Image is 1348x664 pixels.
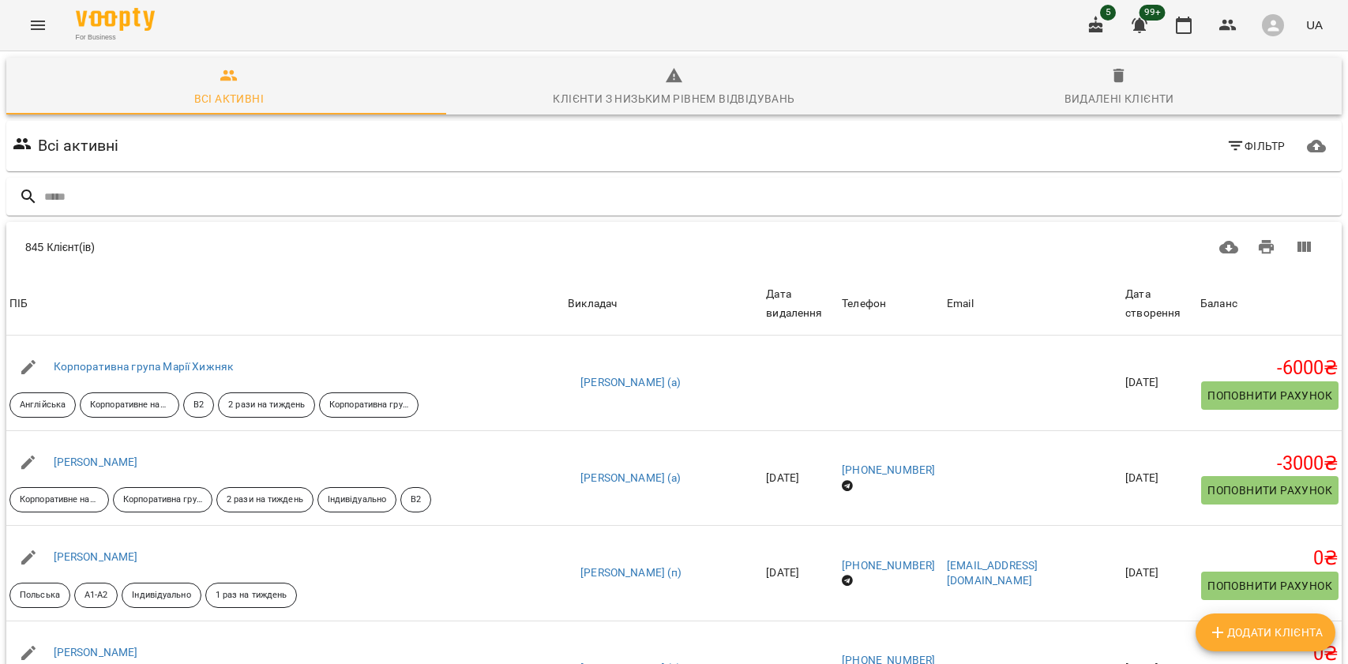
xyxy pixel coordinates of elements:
a: [PERSON_NAME] (а) [580,471,682,486]
div: 845 Клієнт(ів) [25,239,652,255]
a: [PHONE_NUMBER] [842,463,935,476]
div: A1-A2 [74,583,118,608]
button: UA [1300,10,1329,39]
button: Додати клієнта [1196,613,1335,651]
div: Англійська [9,392,76,418]
div: ПІБ [9,294,28,313]
div: Sort [9,294,28,313]
td: [DATE] [763,526,839,621]
span: 99+ [1140,5,1166,21]
span: Поповнити рахунок [1207,576,1332,595]
td: [DATE] [1122,336,1197,430]
p: Корпоративне навчання [20,493,99,507]
span: Додати клієнта [1208,623,1323,642]
h6: Всі активні [38,133,119,158]
p: Корпоративна група Хижняк [329,399,408,412]
div: Корпоративна група Брежнєва [113,487,212,512]
span: Викладач [568,294,760,313]
div: Корпоративне навчання [9,487,109,512]
span: Фільтр [1226,137,1286,156]
div: Телефон [842,294,886,313]
div: Sort [1125,285,1194,322]
td: [DATE] [1122,526,1197,621]
button: Фільтр [1220,132,1292,160]
div: Sort [1200,294,1237,313]
span: Баланс [1200,294,1339,313]
div: Дата створення [1125,285,1194,322]
td: [DATE] [763,430,839,526]
p: Корпоративне навчання [90,399,169,412]
div: Корпоративне навчання [80,392,179,418]
button: Завантажити CSV [1210,228,1248,266]
p: Індивідуально [328,493,386,507]
div: Sort [947,294,974,313]
div: 1 раз на тиждень [205,583,298,608]
p: B2 [411,493,421,507]
div: Польська [9,583,70,608]
span: ПІБ [9,294,561,313]
img: Voopty Logo [76,8,155,31]
h5: -3000 ₴ [1200,452,1339,476]
button: Поповнити рахунок [1201,381,1339,410]
div: 2 рази на тиждень [216,487,314,512]
span: Поповнити рахунок [1207,386,1332,405]
h5: -6000 ₴ [1200,356,1339,381]
div: Дата видалення [766,285,835,322]
div: Sort [842,294,886,313]
p: A1-A2 [84,589,108,602]
p: Польська [20,589,60,602]
a: Корпоративна група Марії Хижняк [54,360,234,373]
div: 2 рази на тиждень [218,392,315,418]
span: For Business [76,32,155,43]
div: Корпоративна група Хижняк [319,392,419,418]
button: Друк [1248,228,1286,266]
div: Індивідуально [122,583,201,608]
a: [PERSON_NAME] [54,646,138,658]
span: UA [1306,17,1323,33]
p: Англійська [20,399,66,412]
td: [DATE] [1122,430,1197,526]
div: Видалені клієнти [1065,89,1174,108]
p: 2 рази на тиждень [228,399,305,412]
div: Email [947,294,974,313]
p: 1 раз на тиждень [216,589,287,602]
div: Sort [766,285,835,322]
div: Викладач [568,294,617,313]
a: [PERSON_NAME] [54,550,138,563]
div: Table Toolbar [6,222,1342,272]
span: 5 [1100,5,1116,21]
span: Email [947,294,1119,313]
p: Корпоративна група Брежнєва [123,493,202,507]
div: Баланс [1200,294,1237,313]
a: [PHONE_NUMBER] [842,559,935,572]
div: Клієнти з низьким рівнем відвідувань [553,89,794,108]
p: Індивідуально [132,589,190,602]
a: [EMAIL_ADDRESS][DOMAIN_NAME] [947,559,1038,587]
span: Поповнити рахунок [1207,481,1332,500]
p: B2 [193,399,204,412]
button: Поповнити рахунок [1201,476,1339,505]
a: [PERSON_NAME] (п) [580,565,682,581]
div: B2 [400,487,431,512]
div: Індивідуально [317,487,396,512]
div: B2 [183,392,214,418]
button: Menu [19,6,57,44]
span: Телефон [842,294,941,313]
a: [PERSON_NAME] [54,456,138,468]
button: Поповнити рахунок [1201,572,1339,600]
p: 2 рази на тиждень [227,493,303,507]
div: Всі активні [194,89,264,108]
h5: 0 ₴ [1200,546,1339,571]
div: Sort [568,294,617,313]
button: Вигляд колонок [1285,228,1323,266]
a: [PERSON_NAME] (а) [580,375,682,391]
